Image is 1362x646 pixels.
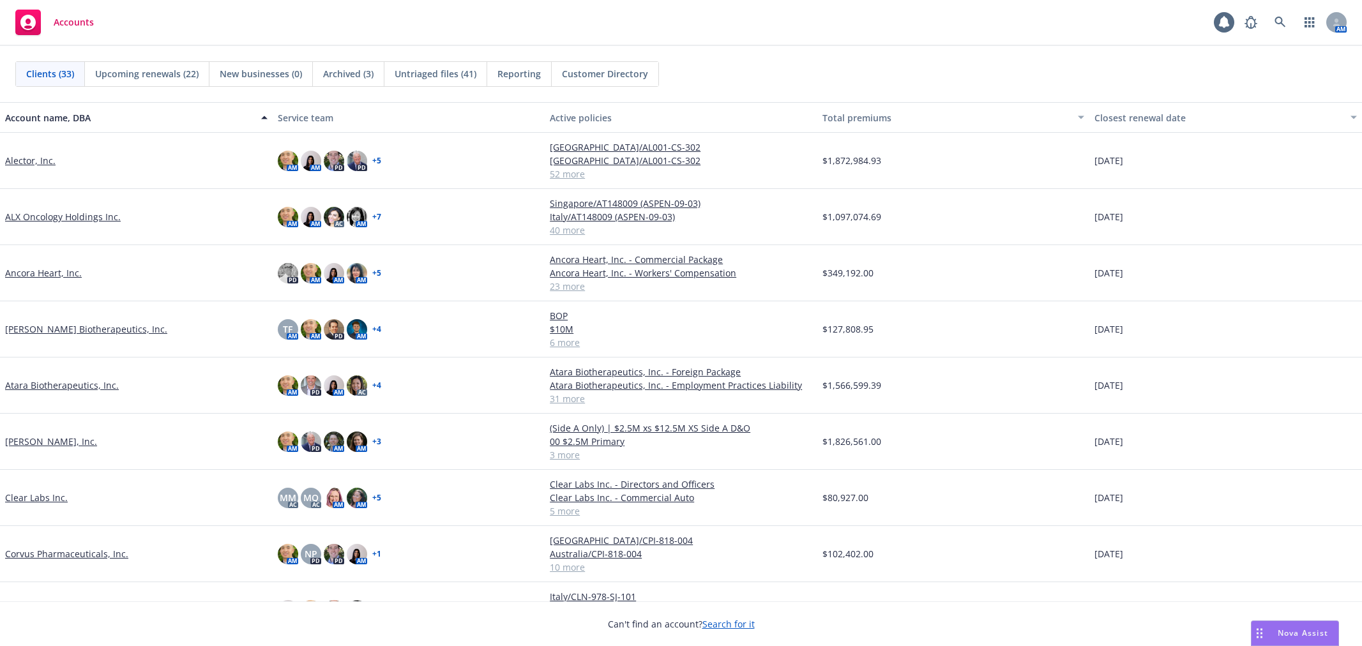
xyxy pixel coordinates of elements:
[822,266,874,280] span: $349,192.00
[372,550,381,558] a: + 1
[347,432,367,452] img: photo
[550,223,812,237] a: 40 more
[10,4,99,40] a: Accounts
[324,263,344,283] img: photo
[562,67,648,80] span: Customer Directory
[347,544,367,564] img: photo
[301,207,321,227] img: photo
[822,210,881,223] span: $1,097,074.69
[301,151,321,171] img: photo
[323,67,374,80] span: Archived (3)
[278,207,298,227] img: photo
[347,263,367,283] img: photo
[5,322,167,336] a: [PERSON_NAME] Biotherapeutics, Inc.
[278,151,298,171] img: photo
[1238,10,1264,35] a: Report a Bug
[1267,10,1293,35] a: Search
[817,102,1090,133] button: Total premiums
[347,488,367,508] img: photo
[324,151,344,171] img: photo
[550,266,812,280] a: Ancora Heart, Inc. - Workers' Compensation
[550,392,812,405] a: 31 more
[324,544,344,564] img: photo
[1094,547,1123,560] span: [DATE]
[550,590,812,603] a: Italy/CLN-978-SJ-101
[372,438,381,446] a: + 3
[372,494,381,502] a: + 5
[822,435,881,448] span: $1,826,561.00
[347,151,367,171] img: photo
[5,435,97,448] a: [PERSON_NAME], Inc.
[278,111,540,124] div: Service team
[301,432,321,452] img: photo
[1094,154,1123,167] span: [DATE]
[95,67,199,80] span: Upcoming renewals (22)
[273,102,545,133] button: Service team
[822,379,881,392] span: $1,566,599.39
[1251,620,1339,646] button: Nova Assist
[550,448,812,462] a: 3 more
[822,547,874,560] span: $102,402.00
[1094,322,1123,336] span: [DATE]
[372,157,381,165] a: + 5
[5,266,82,280] a: Ancora Heart, Inc.
[324,488,344,508] img: photo
[5,547,128,560] a: Corvus Pharmaceuticals, Inc.
[550,280,812,293] a: 23 more
[550,140,812,154] a: [GEOGRAPHIC_DATA]/AL001-CS-302
[550,253,812,266] a: Ancora Heart, Inc. - Commercial Package
[301,600,321,620] img: photo
[347,600,367,620] img: photo
[372,382,381,389] a: + 4
[301,263,321,283] img: photo
[301,319,321,340] img: photo
[550,111,812,124] div: Active policies
[550,336,812,349] a: 6 more
[347,319,367,340] img: photo
[278,600,298,620] img: photo
[550,435,812,448] a: 00 $2.5M Primary
[5,491,68,504] a: Clear Labs Inc.
[303,491,319,504] span: MQ
[1094,210,1123,223] span: [DATE]
[1094,435,1123,448] span: [DATE]
[5,210,121,223] a: ALX Oncology Holdings Inc.
[324,319,344,340] img: photo
[550,421,812,435] a: (Side A Only) | $2.5M xs $12.5M XS Side A D&O
[347,207,367,227] img: photo
[278,263,298,283] img: photo
[347,375,367,396] img: photo
[550,154,812,167] a: [GEOGRAPHIC_DATA]/AL001-CS-302
[702,618,755,630] a: Search for it
[550,309,812,322] a: BOP
[550,477,812,491] a: Clear Labs Inc. - Directors and Officers
[550,560,812,574] a: 10 more
[324,375,344,396] img: photo
[822,111,1071,124] div: Total premiums
[1094,379,1123,392] span: [DATE]
[278,432,298,452] img: photo
[550,365,812,379] a: Atara Biotherapeutics, Inc. - Foreign Package
[550,167,812,181] a: 52 more
[54,17,94,27] span: Accounts
[550,379,812,392] a: Atara Biotherapeutics, Inc. - Employment Practices Liability
[497,67,541,80] span: Reporting
[545,102,817,133] button: Active policies
[1094,491,1123,504] span: [DATE]
[1094,111,1343,124] div: Closest renewal date
[550,210,812,223] a: Italy/AT148009 (ASPEN-09-03)
[1094,266,1123,280] span: [DATE]
[1297,10,1322,35] a: Switch app
[372,326,381,333] a: + 4
[5,111,253,124] div: Account name, DBA
[822,154,881,167] span: $1,872,984.93
[822,322,874,336] span: $127,808.95
[324,432,344,452] img: photo
[324,207,344,227] img: photo
[550,491,812,504] a: Clear Labs Inc. - Commercial Auto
